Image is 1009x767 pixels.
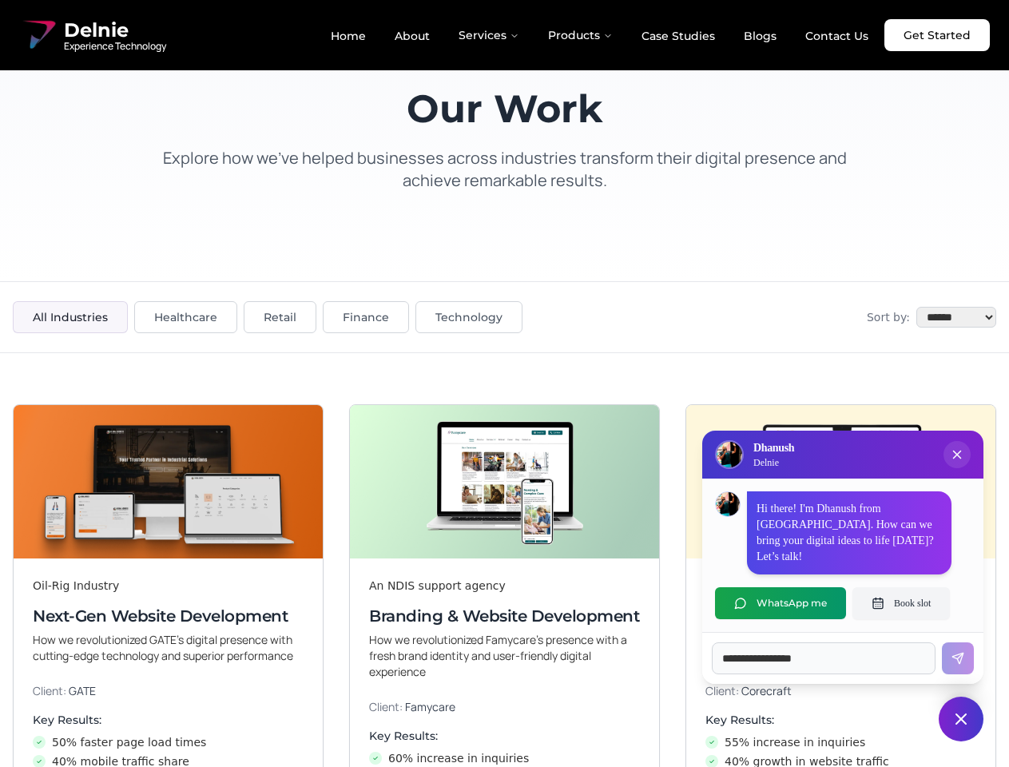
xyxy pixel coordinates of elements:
[64,40,166,53] span: Experience Technology
[33,712,304,728] h4: Key Results:
[753,456,794,469] p: Delnie
[446,19,532,51] button: Services
[884,19,990,51] a: Get Started
[369,605,640,627] h3: Branding & Website Development
[757,501,942,565] p: Hi there! I'm Dhanush from [GEOGRAPHIC_DATA]. How can we bring your digital ideas to life [DATE]?...
[715,587,846,619] button: WhatsApp me
[716,492,740,516] img: Dhanush
[415,301,522,333] button: Technology
[793,22,881,50] a: Contact Us
[13,301,128,333] button: All Industries
[147,89,863,128] h1: Our Work
[369,699,640,715] p: Client:
[19,16,58,54] img: Delnie Logo
[33,605,304,627] h3: Next-Gen Website Development
[943,441,971,468] button: Close chat popup
[244,301,316,333] button: Retail
[717,442,742,467] img: Delnie Logo
[369,750,640,766] li: 60% increase in inquiries
[852,587,950,619] button: Book slot
[33,683,304,699] p: Client:
[939,697,983,741] button: Close chat
[705,734,976,750] li: 55% increase in inquiries
[405,699,455,714] span: Famycare
[686,405,995,558] img: Digital & Brand Revamp
[134,301,237,333] button: Healthcare
[318,19,881,51] nav: Main
[147,147,863,192] p: Explore how we've helped businesses across industries transform their digital presence and achiev...
[350,405,659,558] img: Branding & Website Development
[14,405,323,558] img: Next-Gen Website Development
[629,22,728,50] a: Case Studies
[33,578,304,594] div: Oil-Rig Industry
[753,440,794,456] h3: Dhanush
[382,22,443,50] a: About
[731,22,789,50] a: Blogs
[33,734,304,750] li: 50% faster page load times
[69,683,96,698] span: GATE
[535,19,626,51] button: Products
[867,309,910,325] span: Sort by:
[33,632,304,664] p: How we revolutionized GATE’s digital presence with cutting-edge technology and superior performance
[369,632,640,680] p: How we revolutionized Famycare’s presence with a fresh brand identity and user-friendly digital e...
[64,18,166,43] span: Delnie
[369,728,640,744] h4: Key Results:
[323,301,409,333] button: Finance
[318,22,379,50] a: Home
[369,578,640,594] div: An NDIS support agency
[19,16,166,54] a: Delnie Logo Full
